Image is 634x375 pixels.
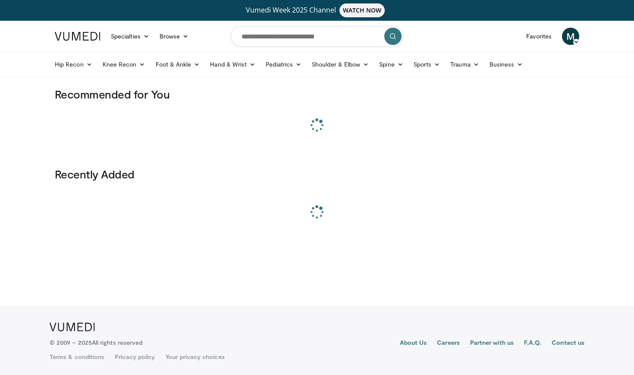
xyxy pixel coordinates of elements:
a: Pediatrics [261,56,307,73]
a: Vumedi Week 2025 ChannelWATCH NOW [56,3,578,17]
a: Foot & Ankle [151,56,205,73]
a: Business [484,56,528,73]
a: Terms & conditions [50,353,104,361]
a: About Us [400,338,427,349]
a: Partner with us [470,338,514,349]
a: M [562,28,579,45]
a: Hip Recon [50,56,97,73]
a: Browse [154,28,194,45]
a: Careers [437,338,460,349]
a: Shoulder & Elbow [307,56,374,73]
span: All rights reserved [92,339,142,346]
a: Sports [408,56,446,73]
a: Favorites [521,28,557,45]
h3: Recommended for You [55,87,579,101]
p: © 2009 – 2025 [50,338,142,347]
h3: Recently Added [55,167,579,181]
a: Your privacy choices [165,353,224,361]
a: Spine [374,56,408,73]
a: Specialties [106,28,154,45]
a: Hand & Wrist [205,56,261,73]
a: Knee Recon [97,56,151,73]
a: Trauma [445,56,484,73]
input: Search topics, interventions [231,26,403,47]
span: WATCH NOW [339,3,385,17]
img: VuMedi Logo [55,32,100,41]
img: VuMedi Logo [50,323,95,331]
a: Privacy policy [115,353,155,361]
a: Contact us [552,338,584,349]
a: F.A.Q. [524,338,541,349]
